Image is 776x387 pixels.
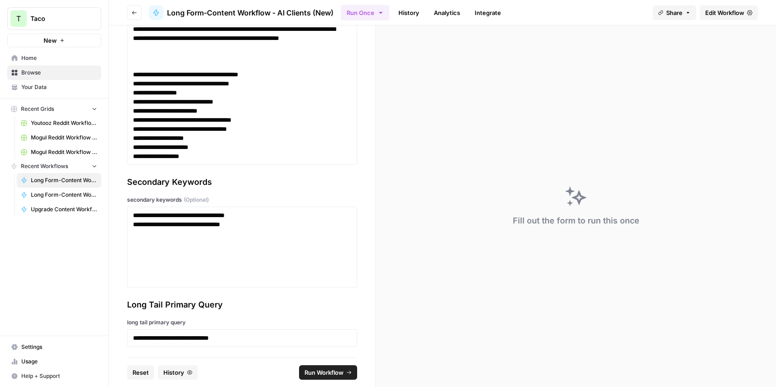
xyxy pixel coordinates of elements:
[31,191,97,199] span: Long Form-Content Workflow - All Clients (New)
[7,340,101,354] a: Settings
[299,365,357,380] button: Run Workflow
[167,7,334,18] span: Long Form-Content Workflow - AI Clients (New)
[21,83,97,91] span: Your Data
[127,318,357,327] label: long tail primary query
[21,357,97,366] span: Usage
[21,54,97,62] span: Home
[513,214,639,227] div: Fill out the form to run this once
[31,148,97,156] span: Mogul Reddit Workflow Grid
[16,13,21,24] span: T
[17,145,101,159] a: Mogul Reddit Workflow Grid
[666,8,683,17] span: Share
[184,196,209,204] span: (Optional)
[428,5,466,20] a: Analytics
[31,134,97,142] span: Mogul Reddit Workflow Grid (1)
[393,5,425,20] a: History
[17,130,101,145] a: Mogul Reddit Workflow Grid (1)
[163,368,184,377] span: History
[7,51,101,65] a: Home
[341,5,389,20] button: Run Once
[7,65,101,80] a: Browse
[31,119,97,127] span: Youtooz Reddit Workflow Grid
[700,5,758,20] a: Edit Workflow
[653,5,696,20] button: Share
[21,69,97,77] span: Browse
[21,162,68,170] span: Recent Workflows
[127,176,357,189] div: Secondary Keywords
[7,102,101,116] button: Recent Grids
[31,205,97,213] span: Upgrade Content Workflow - Nurx
[7,369,101,383] button: Help + Support
[127,365,154,380] button: Reset
[21,372,97,380] span: Help + Support
[44,36,57,45] span: New
[7,80,101,94] a: Your Data
[7,34,101,47] button: New
[17,116,101,130] a: Youtooz Reddit Workflow Grid
[30,14,85,23] span: Taco
[469,5,506,20] a: Integrate
[705,8,744,17] span: Edit Workflow
[7,159,101,173] button: Recent Workflows
[133,368,149,377] span: Reset
[17,188,101,202] a: Long Form-Content Workflow - All Clients (New)
[31,176,97,184] span: Long Form-Content Workflow - AI Clients (New)
[17,202,101,217] a: Upgrade Content Workflow - Nurx
[149,5,334,20] a: Long Form-Content Workflow - AI Clients (New)
[7,354,101,369] a: Usage
[127,298,357,311] div: Long Tail Primary Query
[158,365,198,380] button: History
[7,7,101,30] button: Workspace: Taco
[305,368,344,377] span: Run Workflow
[17,173,101,188] a: Long Form-Content Workflow - AI Clients (New)
[21,343,97,351] span: Settings
[127,196,357,204] label: secondary keywords
[21,105,54,113] span: Recent Grids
